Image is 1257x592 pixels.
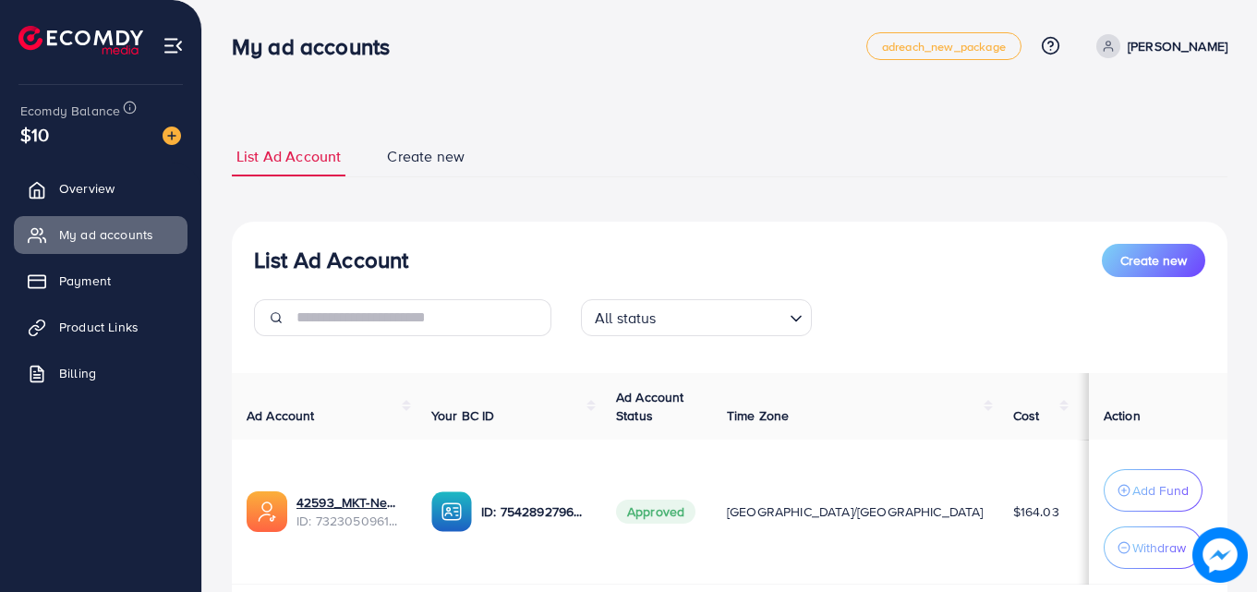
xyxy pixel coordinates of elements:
span: Ecomdy Balance [20,102,120,120]
span: All status [591,305,660,332]
span: [GEOGRAPHIC_DATA]/[GEOGRAPHIC_DATA] [727,502,984,521]
span: Overview [59,179,115,198]
img: ic-ba-acc.ded83a64.svg [431,491,472,532]
span: Billing [59,364,96,382]
img: menu [163,35,184,56]
span: Create new [387,146,465,167]
div: <span class='underline'>42593_MKT-New_1705030690861</span></br>7323050961424007170 [296,493,402,531]
a: adreach_new_package [866,32,1021,60]
h3: List Ad Account [254,247,408,273]
a: Product Links [14,308,187,345]
span: adreach_new_package [882,41,1006,53]
span: Approved [616,500,695,524]
span: Action [1104,406,1141,425]
img: logo [18,26,143,54]
span: Ad Account Status [616,388,684,425]
img: image [1192,527,1248,583]
button: Add Fund [1104,469,1203,512]
input: Search for option [662,301,782,332]
span: $10 [20,121,49,148]
a: Billing [14,355,187,392]
span: ID: 7323050961424007170 [296,512,402,530]
span: Create new [1120,251,1187,270]
span: Product Links [59,318,139,336]
a: [PERSON_NAME] [1089,34,1227,58]
button: Withdraw [1104,526,1203,569]
a: My ad accounts [14,216,187,253]
h3: My ad accounts [232,33,405,60]
div: Search for option [581,299,812,336]
span: $164.03 [1013,502,1059,521]
a: 42593_MKT-New_1705030690861 [296,493,402,512]
span: My ad accounts [59,225,153,244]
p: Add Fund [1132,479,1189,501]
p: [PERSON_NAME] [1128,35,1227,57]
img: image [163,127,181,145]
span: Time Zone [727,406,789,425]
span: Ad Account [247,406,315,425]
p: Withdraw [1132,537,1186,559]
a: Payment [14,262,187,299]
p: ID: 7542892796370649089 [481,501,586,523]
span: List Ad Account [236,146,341,167]
a: Overview [14,170,187,207]
span: Cost [1013,406,1040,425]
span: Payment [59,272,111,290]
button: Create new [1102,244,1205,277]
img: ic-ads-acc.e4c84228.svg [247,491,287,532]
span: Your BC ID [431,406,495,425]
